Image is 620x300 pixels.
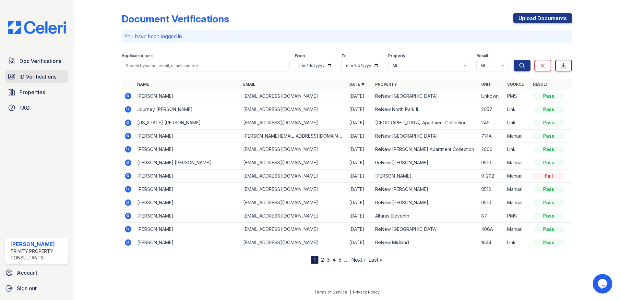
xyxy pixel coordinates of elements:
a: Unit [481,82,491,87]
a: Doc Verifications [5,55,68,68]
td: [DATE] [347,143,373,156]
a: Next › [351,256,366,263]
td: [PERSON_NAME] [135,130,241,143]
td: [DATE] [347,209,373,223]
td: ReNew [PERSON_NAME] II [373,156,479,169]
a: Account [3,266,71,279]
td: [PERSON_NAME] [135,196,241,209]
td: [DATE] [347,169,373,183]
td: ReNew Midland [373,236,479,249]
td: [DATE] [347,90,373,103]
a: Name [137,82,149,87]
span: ID Verifications [19,73,56,81]
td: [PERSON_NAME] [135,143,241,156]
td: Manual [505,156,531,169]
a: Property [375,82,397,87]
td: [PERSON_NAME] [135,236,241,249]
label: Property [388,53,405,58]
a: ID Verifications [5,70,68,83]
td: Alturas Eleventh [373,209,479,223]
td: Journey [PERSON_NAME] [135,103,241,116]
a: 3 [327,256,330,263]
span: Account [17,269,37,277]
td: [PERSON_NAME] [135,90,241,103]
td: 406A [479,223,505,236]
td: [PERSON_NAME] [PERSON_NAME] [135,156,241,169]
span: FAQ [19,104,30,112]
div: Pass [533,133,564,139]
a: 2 [321,256,324,263]
td: 87 [479,209,505,223]
td: [EMAIL_ADDRESS][DOMAIN_NAME] [241,209,347,223]
td: 0510 [479,196,505,209]
iframe: chat widget [593,274,614,294]
div: Pass [533,93,564,99]
p: You have been logged in [124,32,569,40]
td: [EMAIL_ADDRESS][DOMAIN_NAME] [241,196,347,209]
td: [DATE] [347,130,373,143]
a: Upload Documents [513,13,572,23]
td: 0510 [479,156,505,169]
td: [GEOGRAPHIC_DATA] Apartment Collection [373,116,479,130]
td: ReNew [GEOGRAPHIC_DATA] [373,90,479,103]
div: Pass [533,199,564,206]
td: [EMAIL_ADDRESS][DOMAIN_NAME] [241,143,347,156]
td: 9-202 [479,169,505,183]
td: [EMAIL_ADDRESS][DOMAIN_NAME] [241,223,347,236]
div: [PERSON_NAME] [10,240,66,248]
div: Document Verifications [122,13,229,25]
div: Fail [533,173,564,179]
td: ReNew [GEOGRAPHIC_DATA] [373,130,479,143]
td: ReNew [PERSON_NAME] II [373,196,479,209]
td: Manual [505,196,531,209]
td: ReNew North Park II [373,103,479,116]
a: Source [507,82,524,87]
td: [DATE] [347,116,373,130]
a: Properties [5,86,68,99]
td: Manual [505,223,531,236]
a: Sign out [3,282,71,295]
td: Manual [505,169,531,183]
div: Pass [533,239,564,246]
div: Trinity Property Consultants [10,248,66,261]
div: Pass [533,106,564,113]
td: 714A [479,130,505,143]
div: 1 [311,256,318,264]
td: 2057 [479,103,505,116]
td: [DATE] [347,156,373,169]
td: [PERSON_NAME][EMAIL_ADDRESS][DOMAIN_NAME] [241,130,347,143]
td: Link [505,143,531,156]
td: [EMAIL_ADDRESS][DOMAIN_NAME] [241,90,347,103]
div: Pass [533,159,564,166]
span: Doc Verifications [19,57,61,65]
td: [EMAIL_ADDRESS][DOMAIN_NAME] [241,156,347,169]
td: [EMAIL_ADDRESS][DOMAIN_NAME] [241,236,347,249]
div: Pass [533,226,564,232]
a: FAQ [5,101,68,114]
label: Result [476,53,488,58]
td: Manual [505,183,531,196]
td: [EMAIL_ADDRESS][DOMAIN_NAME] [241,183,347,196]
td: [EMAIL_ADDRESS][DOMAIN_NAME] [241,116,347,130]
div: | [350,290,351,294]
td: Manual [505,130,531,143]
td: [EMAIL_ADDRESS][DOMAIN_NAME] [241,103,347,116]
div: Pass [533,146,564,153]
td: Link [505,116,531,130]
div: Pass [533,186,564,193]
td: [PERSON_NAME] [373,169,479,183]
td: 0510 [479,183,505,196]
a: 5 [339,256,341,263]
span: Properties [19,88,45,96]
td: [PERSON_NAME] [135,223,241,236]
img: CE_Logo_Blue-a8612792a0a2168367f1c8372b55b34899dd931a85d93a1a3d3e32e68fde9ad4.png [3,21,71,34]
label: To [341,53,347,58]
label: From [295,53,305,58]
div: Pass [533,119,564,126]
span: … [344,256,349,264]
td: [DATE] [347,196,373,209]
a: Date ▼ [349,82,365,87]
td: [DATE] [347,223,373,236]
a: Terms of Service [314,290,347,294]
